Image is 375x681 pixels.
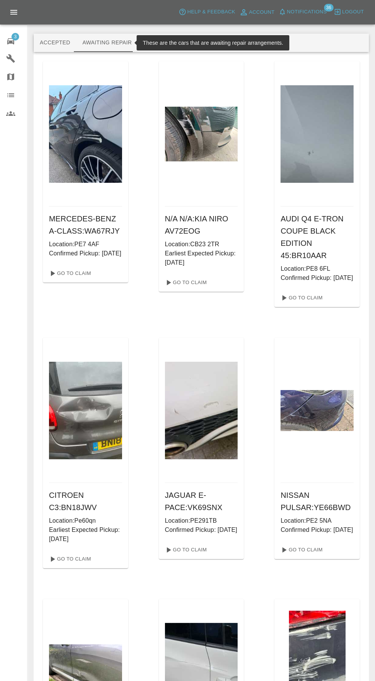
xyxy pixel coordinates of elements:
[277,6,329,18] button: Notifications
[165,489,238,514] h6: JAGUAR E-PACE : VK69SNX
[49,489,122,514] h6: CITROEN C3 : BN18JWV
[76,34,138,52] button: Awaiting Repair
[177,6,237,18] button: Help & Feedback
[165,516,238,525] p: Location: PE291TB
[324,4,333,11] span: 36
[162,276,209,289] a: Go To Claim
[178,34,218,52] button: Repaired
[280,213,354,262] h6: AUDI Q4 E-TRON COUPE BLACK EDITION 45 : BR10AAR
[287,8,327,16] span: Notifications
[165,240,238,249] p: Location: CB23 2TR
[277,544,324,556] a: Go To Claim
[165,525,238,535] p: Confirmed Pickup: [DATE]
[165,249,238,267] p: Earliest Expected Pickup: [DATE]
[218,34,253,52] button: Paid
[277,292,324,304] a: Go To Claim
[280,264,354,273] p: Location: PE8 6FL
[49,249,122,258] p: Confirmed Pickup: [DATE]
[49,213,122,237] h6: MERCEDES-BENZ A-CLASS : WA67RJY
[5,3,23,21] button: Open drawer
[249,8,275,17] span: Account
[165,213,238,237] h6: N/A N/A : KIA NIRO AV72EOG
[237,6,277,18] a: Account
[46,267,93,280] a: Go To Claim
[49,516,122,525] p: Location: Pe60qn
[34,34,76,52] button: Accepted
[280,516,354,525] p: Location: PE2 5NA
[280,489,354,514] h6: NISSAN PULSAR : YE66BWD
[138,34,178,52] button: In Repair
[342,8,364,16] span: Logout
[162,544,209,556] a: Go To Claim
[46,553,93,565] a: Go To Claim
[49,525,122,544] p: Earliest Expected Pickup: [DATE]
[280,525,354,535] p: Confirmed Pickup: [DATE]
[280,273,354,283] p: Confirmed Pickup: [DATE]
[187,8,235,16] span: Help & Feedback
[11,33,19,41] span: 3
[49,240,122,249] p: Location: PE7 4AF
[332,6,366,18] button: Logout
